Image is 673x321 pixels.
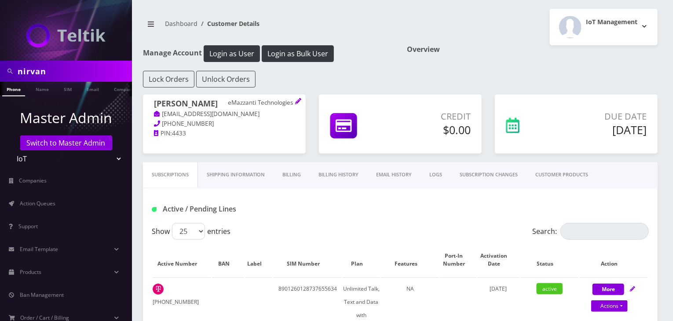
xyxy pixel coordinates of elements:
[560,223,649,240] input: Search:
[557,110,647,123] p: Due Date
[152,207,157,212] img: Active / Pending Lines
[394,123,471,136] h5: $0.00
[172,129,186,137] span: 4433
[152,205,309,213] h1: Active / Pending Lines
[381,243,439,277] th: Features: activate to sort column ascending
[2,82,25,96] a: Phone
[537,283,563,294] span: active
[310,162,367,187] a: Billing History
[20,268,41,276] span: Products
[212,243,245,277] th: BAN: activate to sort column ascending
[152,223,230,240] label: Show entries
[19,177,47,184] span: Companies
[421,162,451,187] a: LOGS
[82,82,103,95] a: Email
[143,45,394,62] h1: Manage Account
[394,110,471,123] p: Credit
[143,71,194,88] button: Lock Orders
[172,223,205,240] select: Showentries
[20,245,58,253] span: Email Template
[143,15,394,40] nav: breadcrumb
[274,243,342,277] th: SIM Number: activate to sort column ascending
[18,223,38,230] span: Support
[20,135,112,150] a: Switch to Master Admin
[154,110,260,119] a: [EMAIL_ADDRESS][DOMAIN_NAME]
[440,243,476,277] th: Port-In Number: activate to sort column ascending
[143,162,198,187] a: Subscriptions
[477,243,519,277] th: Activation Date: activate to sort column ascending
[20,291,64,299] span: Ban Management
[593,284,624,295] button: More
[162,120,214,128] span: [PHONE_NUMBER]
[18,63,130,80] input: Search in Company
[59,82,76,95] a: SIM
[228,99,295,107] p: eMazzanti Technologies
[26,24,106,47] img: IoT
[154,129,172,138] a: PIN:
[204,45,260,62] button: Login as User
[591,300,628,312] a: Actions
[550,9,658,45] button: IoT Management
[262,45,334,62] button: Login as Bulk User
[110,82,139,95] a: Company
[586,18,637,26] h2: IoT Management
[196,71,256,88] button: Unlock Orders
[202,48,262,58] a: Login as User
[520,243,579,277] th: Status: activate to sort column ascending
[580,243,648,277] th: Action: activate to sort column ascending
[490,285,507,292] span: [DATE]
[262,48,334,58] a: Login as Bulk User
[31,82,53,95] a: Name
[198,162,274,187] a: Shipping Information
[451,162,527,187] a: SUBSCRIPTION CHANGES
[20,200,55,207] span: Action Queues
[245,243,273,277] th: Label: activate to sort column ascending
[153,243,211,277] th: Active Number: activate to sort column ascending
[407,45,658,54] h1: Overview
[165,19,198,28] a: Dashboard
[532,223,649,240] label: Search:
[198,19,260,28] li: Customer Details
[343,243,380,277] th: Plan: activate to sort column ascending
[154,99,295,109] h1: [PERSON_NAME]
[274,162,310,187] a: Billing
[153,284,164,295] img: t_img.png
[557,123,647,136] h5: [DATE]
[367,162,421,187] a: EMAIL HISTORY
[527,162,597,187] a: CUSTOMER PRODUCTS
